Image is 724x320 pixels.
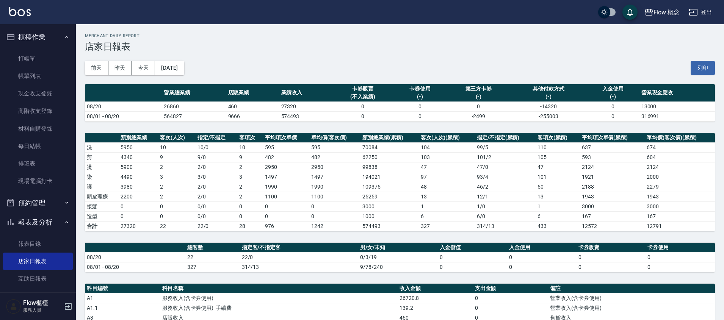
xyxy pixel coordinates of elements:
[9,7,31,16] img: Logo
[162,111,226,121] td: 564827
[536,133,580,143] th: 客項次(累積)
[580,172,645,182] td: 1921
[309,182,360,192] td: 1990
[622,5,638,20] button: save
[237,162,263,172] td: 2
[119,142,158,152] td: 5950
[475,192,536,201] td: 12 / 1
[263,192,309,201] td: 1100
[3,27,73,47] button: 櫃檯作業
[360,172,418,182] td: 194021
[185,262,240,272] td: 327
[360,152,418,162] td: 62250
[645,182,715,192] td: 2279
[475,172,536,182] td: 93 / 4
[358,262,438,272] td: 9/78/240
[475,152,536,162] td: 101 / 2
[398,284,473,293] th: 收入金額
[639,84,715,102] th: 營業現金應收
[85,192,119,201] td: 頭皮理療
[580,142,645,152] td: 637
[196,162,238,172] td: 2 / 0
[645,162,715,172] td: 2124
[645,133,715,143] th: 單均價(客次價)(累積)
[85,101,162,111] td: 08/20
[85,211,119,221] td: 造型
[448,85,509,93] div: 第三方卡券
[395,85,445,93] div: 卡券使用
[641,5,683,20] button: Flow 概念
[438,252,507,262] td: 0
[419,192,475,201] td: 13
[85,41,715,52] h3: 店家日報表
[237,221,263,231] td: 28
[279,101,332,111] td: 27320
[536,221,580,231] td: 433
[475,221,536,231] td: 314/13
[3,172,73,190] a: 現場電腦打卡
[158,201,196,211] td: 0
[536,172,580,182] td: 101
[263,133,309,143] th: 平均項次單價
[507,243,577,253] th: 入金使用
[85,111,162,121] td: 08/01 - 08/20
[226,111,279,121] td: 9666
[334,85,392,93] div: 卡券販賣
[580,211,645,221] td: 167
[536,192,580,201] td: 13
[548,284,715,293] th: 備註
[3,235,73,253] a: 報表目錄
[85,284,160,293] th: 科目編號
[309,172,360,182] td: 1497
[263,182,309,192] td: 1990
[6,299,21,314] img: Person
[263,221,309,231] td: 976
[360,142,418,152] td: 70084
[196,142,238,152] td: 10 / 0
[158,172,196,182] td: 3
[3,155,73,172] a: 排班表
[536,162,580,172] td: 47
[237,192,263,201] td: 2
[158,162,196,172] td: 2
[419,211,475,221] td: 6
[448,93,509,101] div: (-)
[132,61,155,75] button: 今天
[577,243,646,253] th: 卡券販賣
[393,111,447,121] td: 0
[119,162,158,172] td: 5900
[85,243,715,272] table: a dense table
[158,221,196,231] td: 22
[645,192,715,201] td: 1943
[691,61,715,75] button: 列印
[309,192,360,201] td: 1100
[360,162,418,172] td: 99838
[85,182,119,192] td: 護
[475,182,536,192] td: 46 / 2
[185,252,240,262] td: 22
[240,252,359,262] td: 22/0
[309,162,360,172] td: 2950
[119,192,158,201] td: 2200
[332,101,393,111] td: 0
[162,84,226,102] th: 營業總業績
[360,221,418,231] td: 574493
[237,182,263,192] td: 2
[309,201,360,211] td: 0
[645,221,715,231] td: 12791
[119,133,158,143] th: 類別總業績
[263,162,309,172] td: 2950
[3,137,73,155] a: 每日結帳
[85,201,119,211] td: 接髮
[577,252,646,262] td: 0
[119,221,158,231] td: 27320
[653,8,680,17] div: Flow 概念
[580,201,645,211] td: 3000
[158,211,196,221] td: 0
[580,192,645,201] td: 1943
[645,172,715,182] td: 2000
[85,162,119,172] td: 燙
[23,307,62,314] p: 服務人員
[23,299,62,307] h5: Flow櫃檯
[419,182,475,192] td: 48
